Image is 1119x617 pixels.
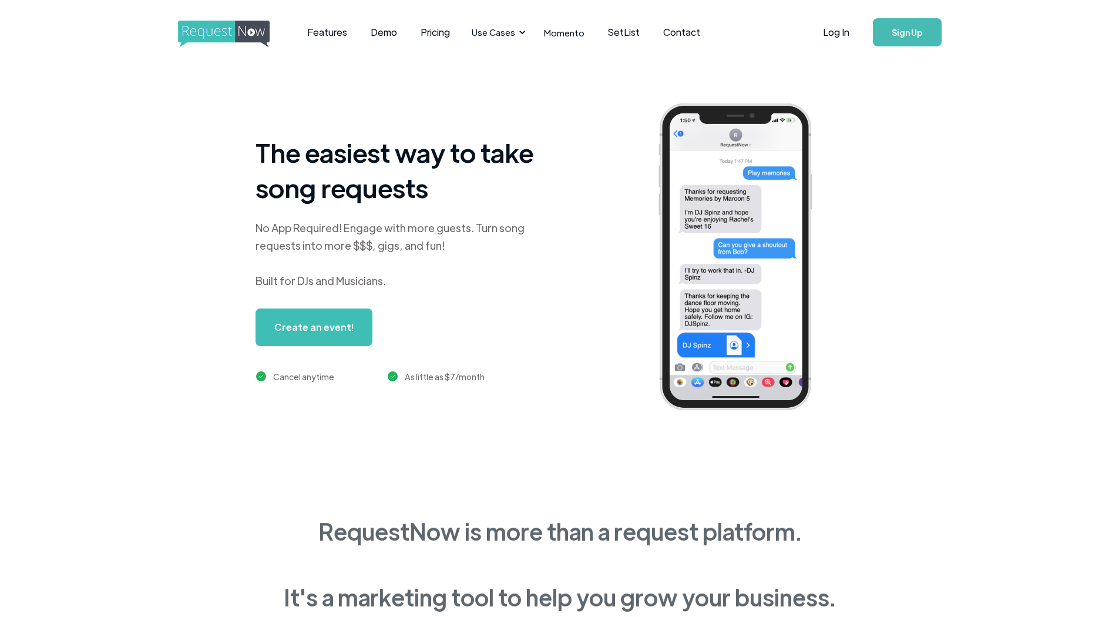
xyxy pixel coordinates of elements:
h1: The easiest way to take song requests [256,135,549,205]
div: RequestNow is more than a request platform. It's a marketing tool to help you grow your business. [284,515,836,613]
div: As little as $7/month [405,370,485,384]
div: No App Required! Engage with more guests. Turn song requests into more $$$, gigs, and fun! Built ... [256,219,549,290]
img: green checkmark [256,371,266,381]
a: Log In [811,12,861,53]
a: Create an event! [256,308,372,346]
a: Features [295,14,359,51]
a: Demo [359,14,409,51]
img: requestnow logo [178,21,291,48]
img: green checkmark [388,371,398,381]
a: Sign Up [873,18,942,46]
a: Momento [532,15,596,50]
div: Use Cases [472,26,515,39]
a: SetList [596,14,651,51]
div: Cancel anytime [273,370,334,384]
div: Use Cases [465,14,529,51]
a: Pricing [409,14,462,51]
img: iphone screenshot [645,95,844,422]
a: Contact [651,14,712,51]
a: home [178,21,266,44]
